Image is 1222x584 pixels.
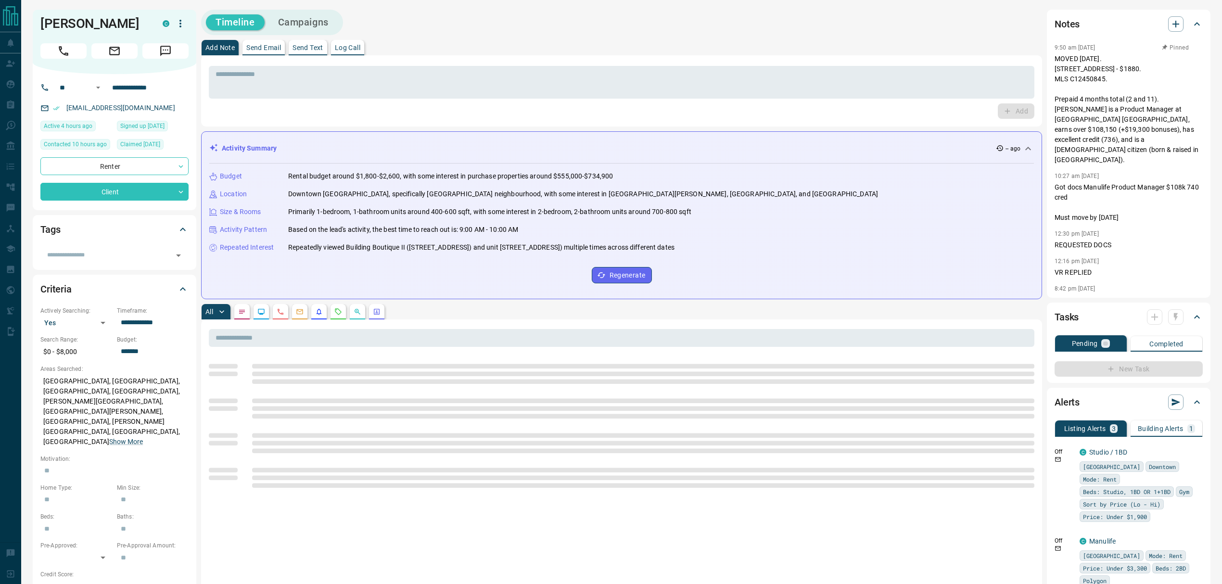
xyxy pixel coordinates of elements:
[373,308,381,316] svg: Agent Actions
[40,306,112,315] p: Actively Searching:
[315,308,323,316] svg: Listing Alerts
[120,121,165,131] span: Signed up [DATE]
[205,44,235,51] p: Add Note
[1083,462,1140,471] span: [GEOGRAPHIC_DATA]
[40,121,112,134] div: Tue Oct 14 2025
[1149,551,1183,560] span: Mode: Rent
[117,121,189,134] div: Tue Sep 26 2023
[120,140,160,149] span: Claimed [DATE]
[40,183,189,201] div: Client
[40,281,72,297] h2: Criteria
[1055,536,1074,545] p: Off
[40,315,112,330] div: Yes
[40,222,60,237] h2: Tags
[238,308,246,316] svg: Notes
[1072,340,1098,347] p: Pending
[592,267,652,283] button: Regenerate
[1083,551,1140,560] span: [GEOGRAPHIC_DATA]
[142,43,189,59] span: Message
[40,278,189,301] div: Criteria
[1161,43,1189,52] button: Pinned
[40,373,189,450] p: [GEOGRAPHIC_DATA], [GEOGRAPHIC_DATA], [GEOGRAPHIC_DATA], [GEOGRAPHIC_DATA], [PERSON_NAME][GEOGRAP...
[40,157,189,175] div: Renter
[117,512,189,521] p: Baths:
[1083,499,1160,509] span: Sort by Price (Lo - Hi)
[205,308,213,315] p: All
[220,225,267,235] p: Activity Pattern
[1089,448,1128,456] a: Studio / 1BD
[1006,144,1020,153] p: -- ago
[1156,563,1186,573] span: Beds: 2BD
[1055,54,1203,165] p: MOVED [DATE]. [STREET_ADDRESS] - $1880. MLS C12450845. Prepaid 4 months total (2 and 11). [PERSON...
[246,44,281,51] p: Send Email
[288,207,691,217] p: Primarily 1-bedroom, 1-bathroom units around 400-600 sqft, with some interest in 2-bedroom, 2-bat...
[163,20,169,27] div: condos.ca
[1055,267,1203,278] p: VR REPLIED
[1138,425,1184,432] p: Building Alerts
[1055,16,1080,32] h2: Notes
[1055,285,1095,292] p: 8:42 pm [DATE]
[66,104,175,112] a: [EMAIL_ADDRESS][DOMAIN_NAME]
[277,308,284,316] svg: Calls
[40,512,112,521] p: Beds:
[117,483,189,492] p: Min Size:
[1055,545,1061,552] svg: Email
[257,308,265,316] svg: Lead Browsing Activity
[1055,456,1061,463] svg: Email
[1055,447,1074,456] p: Off
[288,225,518,235] p: Based on the lead's activity, the best time to reach out is: 9:00 AM - 10:00 AM
[288,171,613,181] p: Rental budget around $1,800-$2,600, with some interest in purchase properties around $555,000-$73...
[44,121,92,131] span: Active 4 hours ago
[220,189,247,199] p: Location
[296,308,304,316] svg: Emails
[209,140,1034,157] div: Activity Summary-- ago
[1112,425,1116,432] p: 3
[288,189,878,199] p: Downtown [GEOGRAPHIC_DATA], specifically [GEOGRAPHIC_DATA] neighbourhood, with some interest in [...
[40,16,148,31] h1: [PERSON_NAME]
[220,207,261,217] p: Size & Rooms
[1083,487,1171,496] span: Beds: Studio, 1BD OR 1+1BD
[92,82,104,93] button: Open
[1149,341,1184,347] p: Completed
[117,306,189,315] p: Timeframe:
[1080,538,1086,545] div: condos.ca
[1089,537,1116,545] a: Manulife
[1083,512,1147,521] span: Price: Under $1,900
[220,171,242,181] p: Budget
[222,143,277,153] p: Activity Summary
[335,44,360,51] p: Log Call
[1055,394,1080,410] h2: Alerts
[220,242,274,253] p: Repeated Interest
[1055,258,1099,265] p: 12:16 pm [DATE]
[1055,173,1099,179] p: 10:27 am [DATE]
[288,242,675,253] p: Repeatedly viewed Building Boutique II ([STREET_ADDRESS]) and unit [STREET_ADDRESS]) multiple tim...
[1055,240,1203,250] p: REQUESTED DOCS
[334,308,342,316] svg: Requests
[206,14,265,30] button: Timeline
[44,140,107,149] span: Contacted 10 hours ago
[1055,391,1203,414] div: Alerts
[293,44,323,51] p: Send Text
[40,455,189,463] p: Motivation:
[40,218,189,241] div: Tags
[40,483,112,492] p: Home Type:
[40,570,189,579] p: Credit Score:
[1055,230,1099,237] p: 12:30 pm [DATE]
[354,308,361,316] svg: Opportunities
[109,437,143,447] button: Show More
[268,14,338,30] button: Campaigns
[1080,449,1086,456] div: condos.ca
[1055,309,1079,325] h2: Tasks
[1083,563,1147,573] span: Price: Under $3,300
[1055,44,1095,51] p: 9:50 am [DATE]
[172,249,185,262] button: Open
[91,43,138,59] span: Email
[40,344,112,360] p: $0 - $8,000
[117,139,189,152] div: Wed Sep 27 2023
[1055,13,1203,36] div: Notes
[1149,462,1176,471] span: Downtown
[1083,474,1117,484] span: Mode: Rent
[1055,182,1203,223] p: Got docs Manulife Product Manager $108k 740 cred Must move by [DATE]
[117,335,189,344] p: Budget:
[1179,487,1189,496] span: Gym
